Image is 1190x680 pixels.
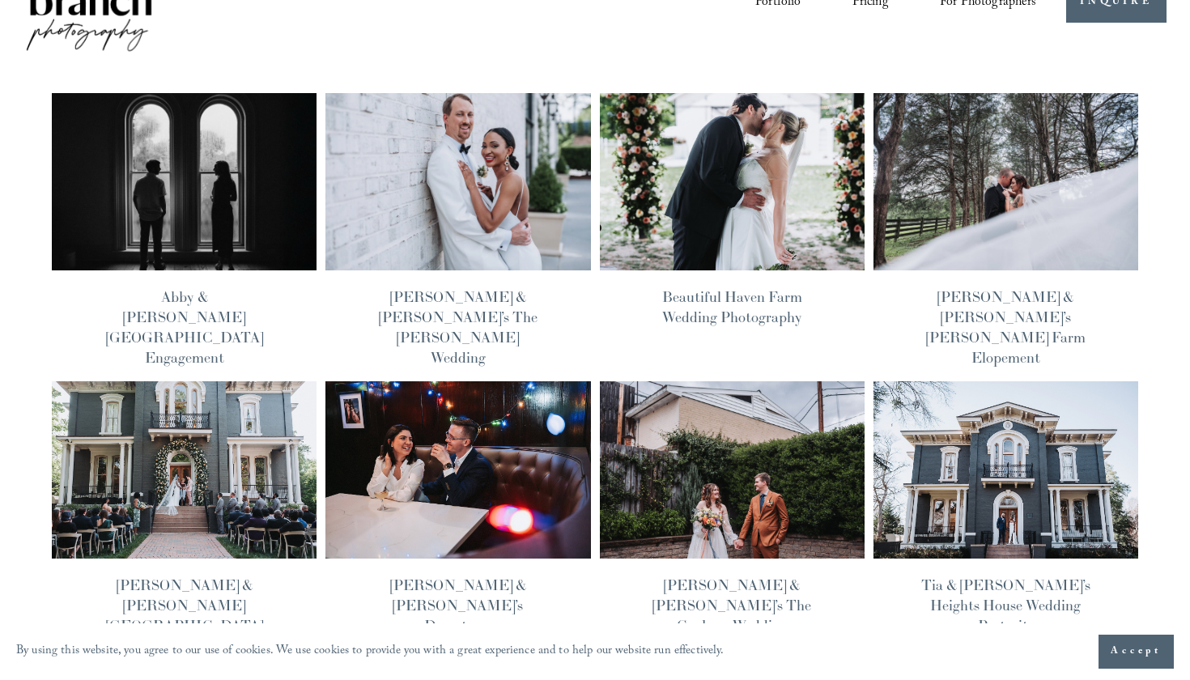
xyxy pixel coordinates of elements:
[652,576,811,635] a: [PERSON_NAME] & [PERSON_NAME]’s The Cookery Wedding
[598,92,865,271] img: Beautiful Haven Farm Wedding Photography
[926,287,1086,368] a: [PERSON_NAME] & [PERSON_NAME]’s [PERSON_NAME] Farm Elopement
[325,380,592,559] img: Lorena &amp; Tom’s Downtown Durham Engagement
[380,576,537,676] a: [PERSON_NAME] & [PERSON_NAME]’s Downtown [GEOGRAPHIC_DATA] Engagement
[325,92,592,271] img: Bella &amp; Mike’s The Maxwell Raleigh Wedding
[921,576,1090,635] a: Tia & [PERSON_NAME]’s Heights House Wedding Portraits
[1099,635,1174,669] button: Accept
[51,92,318,271] img: Abby &amp; Reed’s Heights House Hotel Engagement
[16,640,725,664] p: By using this website, you agree to our use of cookies. We use cookies to provide you with a grea...
[662,287,802,326] a: Beautiful Haven Farm Wedding Photography
[51,380,318,559] img: Chantel &amp; James’ Heights House Hotel Wedding
[1111,644,1162,660] span: Accept
[872,92,1139,271] img: Stephania &amp; Mark’s Gentry Farm Elopement
[106,576,263,656] a: [PERSON_NAME] & [PERSON_NAME][GEOGRAPHIC_DATA] Wedding
[379,287,538,368] a: [PERSON_NAME] & [PERSON_NAME]’s The [PERSON_NAME] Wedding
[872,380,1139,559] img: Tia &amp; Obinna’s Heights House Wedding Portraits
[106,287,263,368] a: Abby & [PERSON_NAME][GEOGRAPHIC_DATA] Engagement
[598,380,865,559] img: Jacqueline &amp; Timo’s The Cookery Wedding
